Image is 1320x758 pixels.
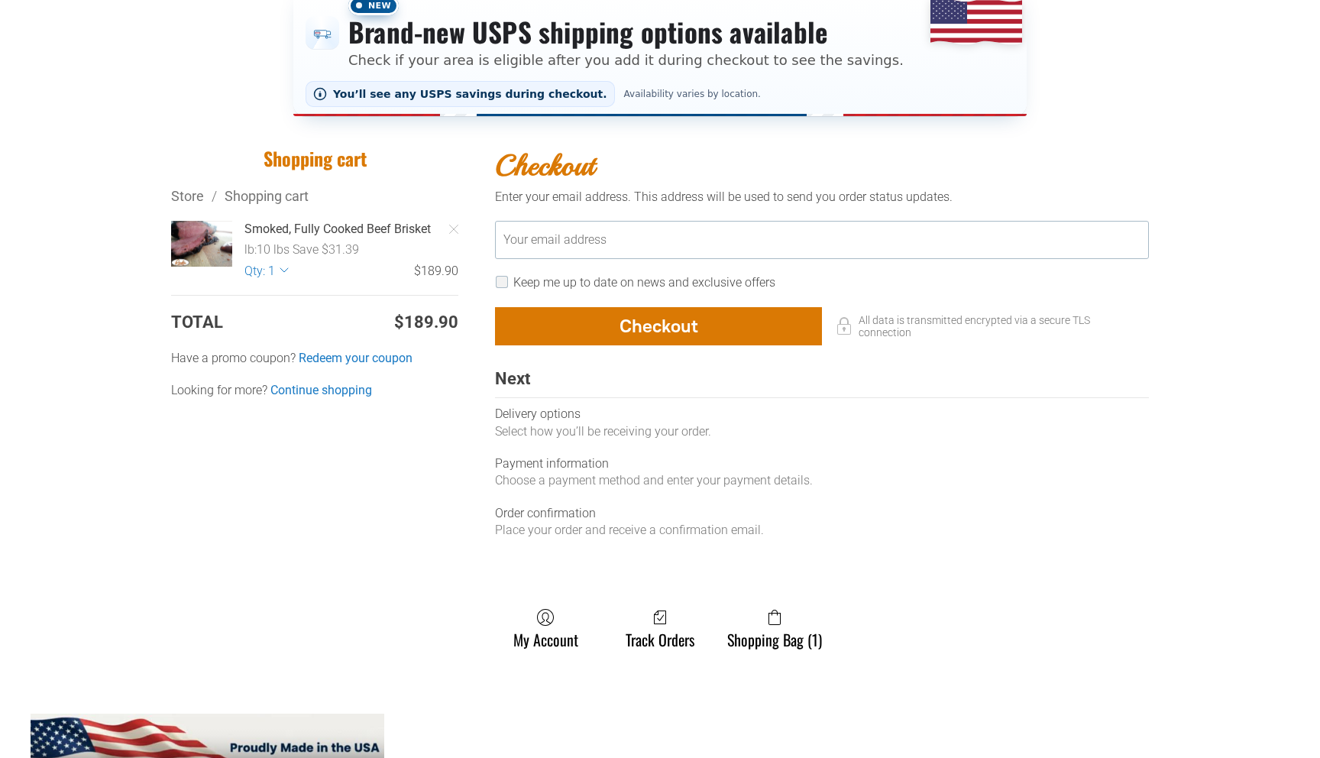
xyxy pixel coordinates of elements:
[495,522,1149,539] div: Place your order and receive a confirmation email.
[495,455,1149,472] div: Payment information
[204,188,225,204] span: /
[513,275,775,290] label: Keep me up to date on news and exclusive offers
[495,406,1149,423] div: Delivery options
[495,472,1149,489] div: Choose a payment method and enter your payment details.
[270,382,372,399] a: Continue shopping
[171,311,287,335] td: Total
[171,186,458,206] div: Breadcrumbs
[618,608,702,649] a: Track Orders
[171,188,204,204] a: Store
[244,221,458,238] a: Smoked, Fully Cooked Beef Brisket
[299,350,412,367] a: Redeem your coupon
[244,242,257,257] div: lb:
[225,188,309,204] a: Shopping cart
[289,263,458,280] div: $189.90
[333,88,607,100] span: You’ll see any USPS savings during checkout.
[495,147,1149,184] h2: Checkout
[822,307,1149,345] div: All data is transmitted encrypted via a secure TLS connection
[495,307,822,345] button: Checkout
[394,311,458,335] span: $189.90
[621,89,764,99] span: Availability varies by location.
[171,382,458,399] div: Looking for more?
[495,221,1149,259] input: Your email address
[720,608,830,649] a: Shopping Bag (1)
[495,505,1149,522] div: Order confirmation
[438,214,469,245] a: Remove Item
[348,50,904,70] p: Check if your area is eligible after you add it during checkout to see the savings.
[495,368,1149,399] div: Next
[171,147,458,170] h1: Shopping cart
[506,608,586,649] a: My Account
[348,15,904,49] h3: Brand-new USPS shipping options available
[257,242,359,257] div: 10 lbs Save $31.39
[495,189,1149,206] div: Enter your email address. This address will be used to send you order status updates.
[495,423,1149,440] div: Select how you’ll be receiving your order.
[171,350,458,367] label: Have a promo coupon?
